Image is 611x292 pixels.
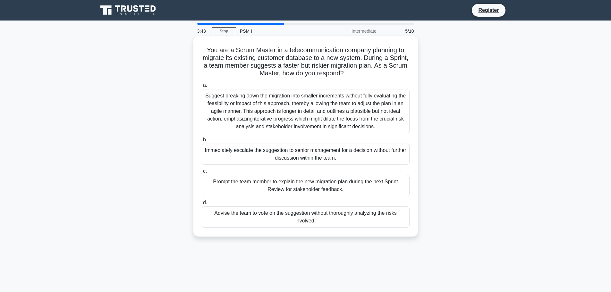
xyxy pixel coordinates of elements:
[474,6,503,14] a: Register
[203,200,207,205] span: d.
[193,25,212,38] div: 3:43
[324,25,380,38] div: Intermediate
[202,175,410,196] div: Prompt the team member to explain the new migration plan during the next Sprint Review for stakeh...
[203,137,207,142] span: b.
[380,25,418,38] div: 5/10
[236,25,324,38] div: PSM I
[203,168,207,174] span: c.
[202,144,410,165] div: Immediately escalate the suggestion to senior management for a decision without further discussio...
[203,82,207,88] span: a.
[202,89,410,133] div: Suggest breaking down the migration into smaller increments without fully evaluating the feasibil...
[212,27,236,35] a: Stop
[202,206,410,228] div: Advise the team to vote on the suggestion without thoroughly analyzing the risks involved.
[201,46,410,78] h5: You are a Scrum Master in a telecommunication company planning to migrate its existing customer d...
